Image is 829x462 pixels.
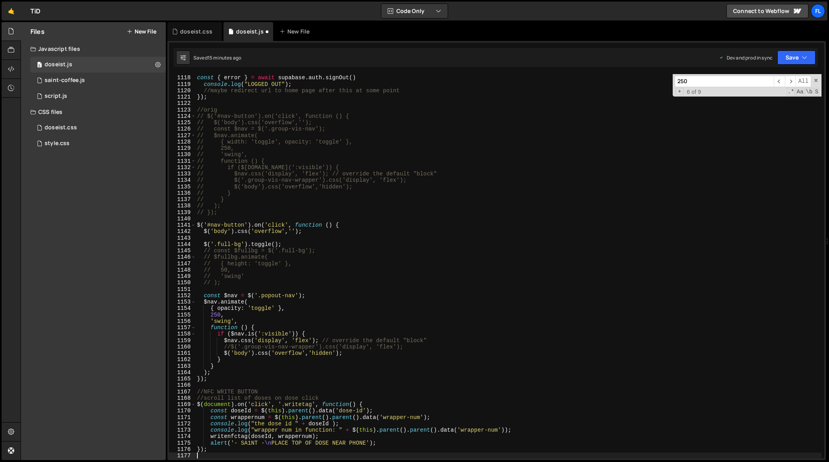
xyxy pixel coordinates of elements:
[169,273,196,279] div: 1149
[169,203,196,209] div: 1138
[30,88,166,104] div: 4604/24567.js
[21,41,166,57] div: Javascript files
[169,427,196,433] div: 1173
[45,93,67,100] div: script.js
[169,228,196,235] div: 1142
[169,190,196,196] div: 1136
[169,331,196,337] div: 1158
[719,54,773,61] div: Dev and prod in sync
[814,88,819,96] span: Search In Selection
[21,104,166,120] div: CSS files
[169,324,196,331] div: 1157
[169,119,196,126] div: 1125
[169,408,196,414] div: 1170
[675,88,684,95] span: Toggle Replace mode
[193,54,241,61] div: Saved
[30,57,166,73] div: 4604/37981.js
[777,50,816,65] button: Save
[169,126,196,132] div: 1126
[785,76,796,87] span: ​
[279,28,313,35] div: New File
[169,267,196,273] div: 1148
[169,222,196,228] div: 1141
[169,344,196,350] div: 1160
[169,132,196,139] div: 1127
[37,62,42,69] span: 0
[811,4,825,18] a: Fl
[169,235,196,241] div: 1143
[169,75,196,81] div: 1118
[169,299,196,305] div: 1153
[795,76,811,87] span: Alt-Enter
[169,184,196,190] div: 1135
[45,61,72,68] div: doseist.js
[236,28,264,35] div: doseist.js
[169,433,196,440] div: 1174
[169,363,196,369] div: 1163
[169,376,196,382] div: 1165
[169,382,196,388] div: 1166
[169,421,196,427] div: 1172
[169,164,196,171] div: 1132
[169,100,196,106] div: 1122
[127,28,156,35] button: New File
[169,453,196,459] div: 1177
[381,4,448,18] button: Code Only
[169,286,196,292] div: 1151
[726,4,808,18] a: Connect to Webflow
[169,216,196,222] div: 1140
[169,145,196,151] div: 1129
[169,113,196,119] div: 1124
[169,350,196,356] div: 1161
[169,94,196,100] div: 1121
[169,292,196,299] div: 1152
[169,151,196,158] div: 1130
[169,389,196,395] div: 1167
[774,76,785,87] span: ​
[169,248,196,254] div: 1145
[169,139,196,145] div: 1128
[169,279,196,286] div: 1150
[169,337,196,344] div: 1159
[208,54,241,61] div: 15 minutes ago
[169,305,196,311] div: 1154
[180,28,212,35] div: doseist.css
[169,158,196,164] div: 1131
[169,171,196,177] div: 1133
[169,446,196,453] div: 1176
[796,88,804,96] span: CaseSensitive Search
[169,81,196,88] div: 1119
[787,88,795,96] span: RegExp Search
[2,2,21,20] a: 🤙
[30,120,166,136] div: 4604/42100.css
[169,177,196,183] div: 1134
[169,356,196,363] div: 1162
[169,209,196,216] div: 1139
[169,196,196,203] div: 1137
[45,77,85,84] div: saint-coffee.js
[169,318,196,324] div: 1156
[169,369,196,376] div: 1164
[169,254,196,260] div: 1146
[169,414,196,421] div: 1171
[169,440,196,446] div: 1175
[30,6,40,16] div: TiD
[169,107,196,113] div: 1123
[45,140,69,147] div: style.css
[675,76,774,87] input: Search for
[805,88,813,96] span: Whole Word Search
[30,136,166,151] div: 4604/25434.css
[169,395,196,401] div: 1168
[30,73,166,88] div: 4604/27020.js
[169,241,196,248] div: 1144
[169,261,196,267] div: 1147
[169,312,196,318] div: 1155
[45,124,77,131] div: doseist.css
[684,89,704,95] span: 6 of 9
[169,401,196,408] div: 1169
[169,88,196,94] div: 1120
[30,27,45,36] h2: Files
